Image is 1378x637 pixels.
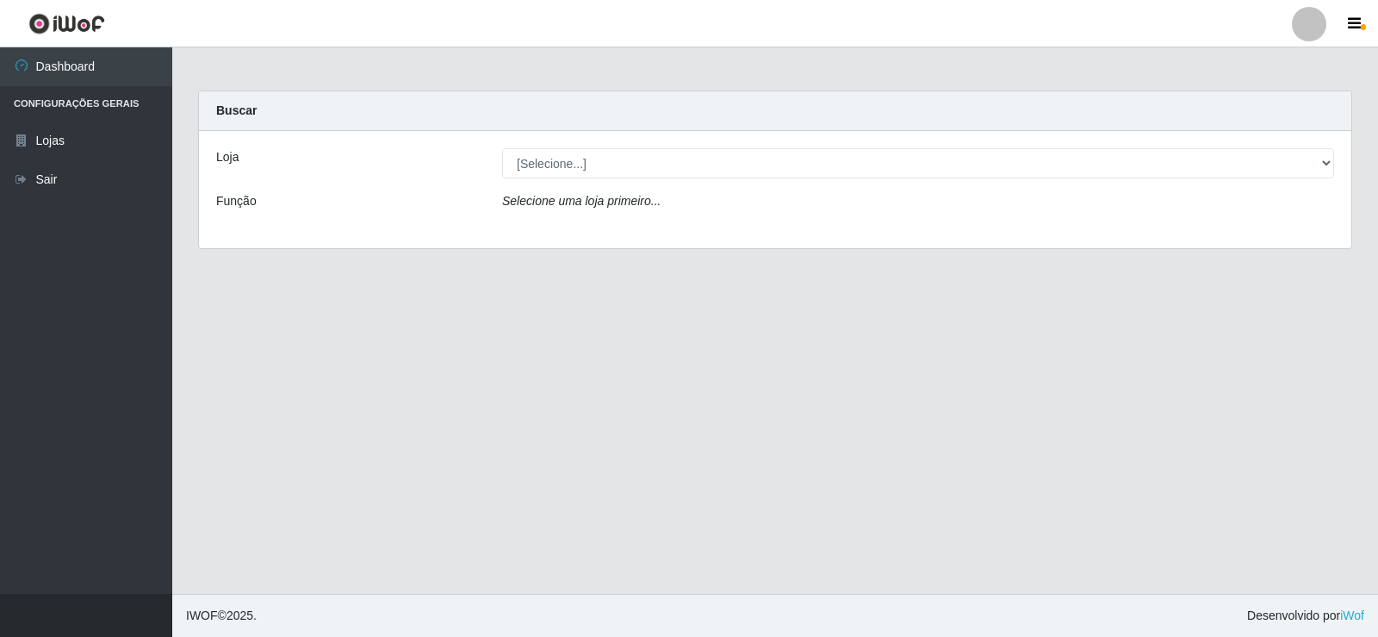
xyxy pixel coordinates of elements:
[1340,609,1364,622] a: iWof
[502,194,661,208] i: Selecione uma loja primeiro...
[216,103,257,117] strong: Buscar
[186,609,218,622] span: IWOF
[216,192,257,210] label: Função
[186,607,257,625] span: © 2025 .
[216,148,239,166] label: Loja
[28,13,105,34] img: CoreUI Logo
[1247,607,1364,625] span: Desenvolvido por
